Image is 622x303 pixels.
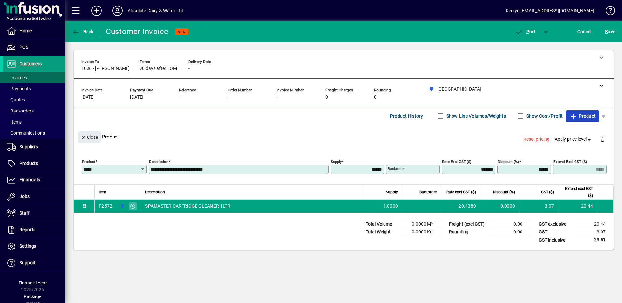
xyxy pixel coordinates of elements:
[72,29,94,34] span: Back
[446,228,491,236] td: Rounding
[20,144,38,149] span: Suppliers
[20,210,30,216] span: Staff
[419,189,437,196] span: Backorder
[277,95,278,100] span: -
[70,26,95,37] button: Back
[228,95,229,100] span: -
[7,75,27,80] span: Invoices
[3,23,65,39] a: Home
[7,130,45,136] span: Communications
[3,139,65,155] a: Suppliers
[65,26,101,37] app-page-header-button: Back
[374,95,377,100] span: 0
[3,116,65,127] a: Items
[24,294,41,299] span: Package
[566,110,599,122] button: Product
[7,108,34,113] span: Backorders
[576,26,593,37] button: Cancel
[605,29,608,34] span: S
[445,113,506,119] label: Show Line Volumes/Weights
[99,189,106,196] span: Item
[569,111,596,121] span: Product
[3,172,65,188] a: Financials
[107,5,128,17] button: Profile
[498,159,519,164] mat-label: Discount (%)
[20,61,42,66] span: Customers
[386,189,398,196] span: Supply
[81,132,98,143] span: Close
[445,203,476,209] div: 20.4380
[446,220,491,228] td: Freight (excl GST)
[3,83,65,94] a: Payments
[442,159,471,164] mat-label: Rate excl GST ($)
[188,66,190,71] span: -
[140,66,177,71] span: 20 days after EOM
[390,111,423,121] span: Product History
[491,228,530,236] td: 0.00
[446,189,476,196] span: Rate excl GST ($)
[525,113,563,119] label: Show Cost/Profit
[20,244,36,249] span: Settings
[20,177,40,182] span: Financials
[3,105,65,116] a: Backorders
[82,159,95,164] mat-label: Product
[575,228,614,236] td: 3.07
[577,26,592,37] span: Cancel
[3,255,65,271] a: Support
[3,127,65,138] a: Communications
[553,159,587,164] mat-label: Extend excl GST ($)
[20,28,32,33] span: Home
[20,161,38,166] span: Products
[535,220,575,228] td: GST exclusive
[519,200,558,213] td: 3.07
[128,6,183,16] div: Absolute Dairy & Water Ltd
[7,119,22,125] span: Items
[20,227,35,232] span: Reports
[388,166,405,171] mat-label: Backorder
[493,189,515,196] span: Discount (%)
[3,205,65,221] a: Staff
[149,159,168,164] mat-label: Description
[558,200,597,213] td: 20.44
[562,185,593,199] span: Extend excl GST ($)
[145,203,230,209] span: SPAMASTER CARTRIDGE CLEANER 1LTR
[20,260,36,265] span: Support
[515,29,536,34] span: ost
[595,136,610,142] app-page-header-button: Delete
[3,39,65,56] a: POS
[77,134,102,140] app-page-header-button: Close
[535,228,575,236] td: GST
[523,136,549,143] span: Reset pricing
[362,220,401,228] td: Total Volume
[506,6,594,16] div: Kerryn [EMAIL_ADDRESS][DOMAIN_NAME]
[521,134,552,145] button: Reset pricing
[7,97,25,102] span: Quotes
[78,131,101,143] button: Close
[20,45,28,50] span: POS
[325,95,328,100] span: 0
[3,238,65,255] a: Settings
[331,159,342,164] mat-label: Supply
[575,220,614,228] td: 20.44
[595,131,610,147] button: Delete
[480,200,519,213] td: 0.0000
[387,110,426,122] button: Product History
[401,220,440,228] td: 0.0000 M³
[541,189,554,196] span: GST ($)
[383,203,398,209] span: 1.0000
[3,94,65,105] a: Quotes
[512,26,539,37] button: Post
[3,189,65,205] a: Jobs
[178,30,186,34] span: NEW
[118,203,126,210] span: Matata Road
[145,189,165,196] span: Description
[401,228,440,236] td: 0.0000 Kg
[86,5,107,17] button: Add
[130,95,143,100] span: [DATE]
[3,72,65,83] a: Invoices
[601,1,614,22] a: Knowledge Base
[74,125,614,149] div: Product
[552,134,595,145] button: Apply price level
[603,26,617,37] button: Save
[535,236,575,244] td: GST inclusive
